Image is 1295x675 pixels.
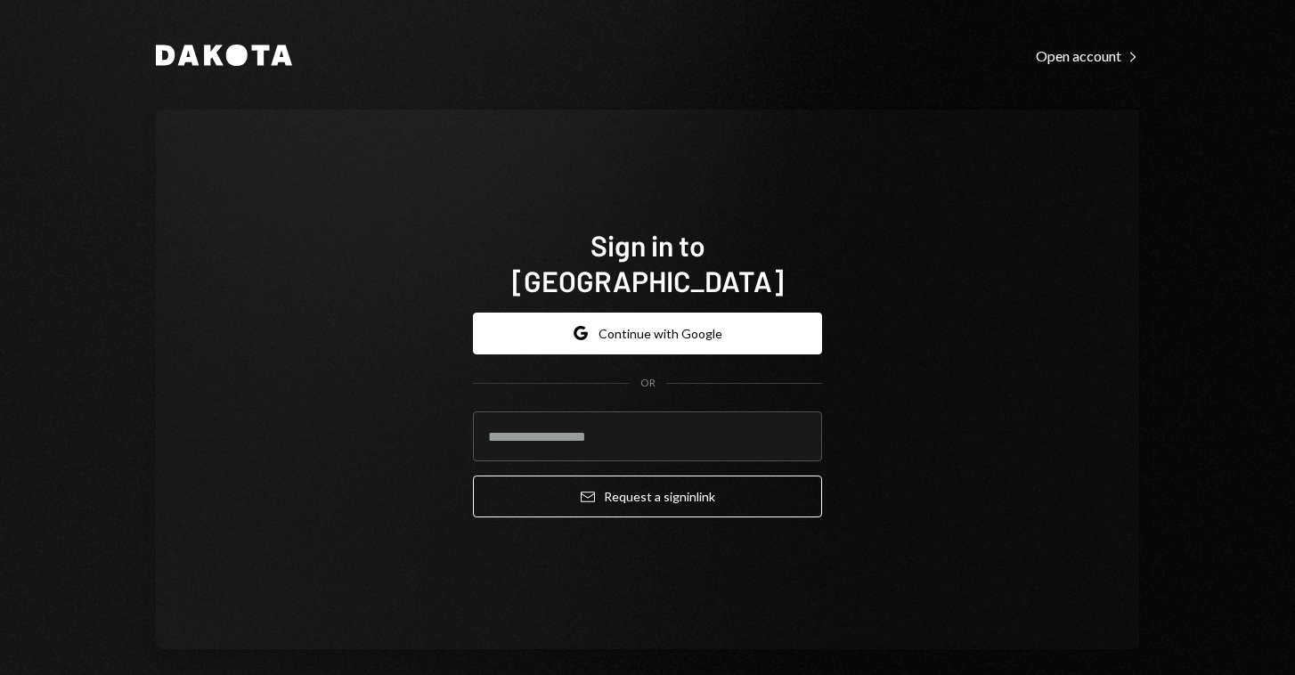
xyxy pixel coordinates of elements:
div: OR [640,376,656,391]
h1: Sign in to [GEOGRAPHIC_DATA] [473,227,822,298]
div: Open account [1036,47,1139,65]
button: Request a signinlink [473,476,822,517]
button: Continue with Google [473,313,822,354]
a: Open account [1036,45,1139,65]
